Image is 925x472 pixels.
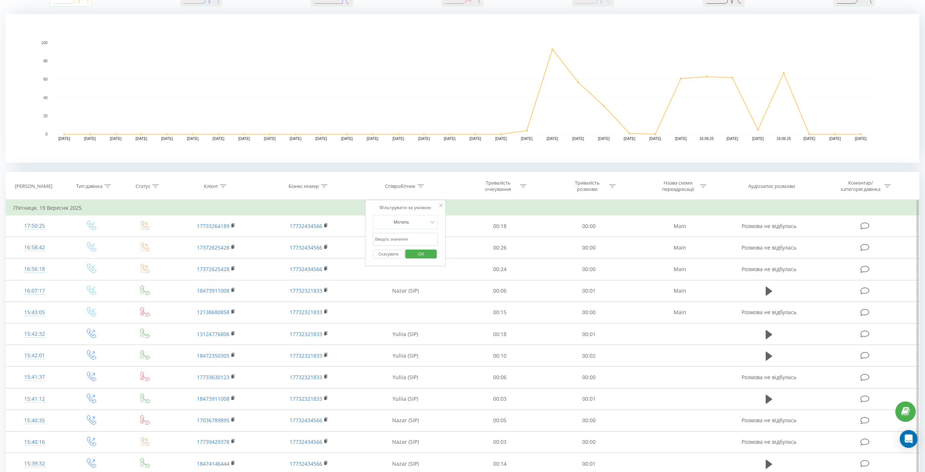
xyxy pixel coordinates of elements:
[900,430,918,448] div: Open Intercom Messenger
[6,14,919,163] svg: A chart.
[136,137,147,141] text: [DATE]
[748,183,795,189] div: Аудіозапис розмови
[742,244,797,251] span: Розмова не відбулась
[544,367,634,388] td: 00:00
[290,374,322,381] a: 17732321833
[634,280,726,302] td: Main
[572,137,584,141] text: [DATE]
[649,137,661,141] text: [DATE]
[197,460,229,467] a: 18474146444
[136,183,150,189] div: Статус
[455,388,544,410] td: 00:03
[455,258,544,280] td: 00:24
[13,284,55,298] div: 16:07:17
[367,137,379,141] text: [DATE]
[521,137,533,141] text: [DATE]
[13,219,55,233] div: 17:50:25
[567,180,607,192] div: Тривалість розмови
[385,183,416,189] div: Співробітник
[197,309,229,316] a: 12138680858
[742,438,797,445] span: Розмова не відбулась
[373,204,438,211] div: Фільтрувати за умовою
[742,309,797,316] span: Розмова не відбулась
[264,137,276,141] text: [DATE]
[544,323,634,345] td: 00:01
[455,345,544,367] td: 00:10
[455,215,544,237] td: 00:18
[315,137,327,141] text: [DATE]
[726,137,738,141] text: [DATE]
[187,137,199,141] text: [DATE]
[495,137,507,141] text: [DATE]
[634,215,726,237] td: Main
[290,222,322,230] a: 17732434566
[212,137,224,141] text: [DATE]
[13,240,55,255] div: 16:58:42
[197,352,229,359] a: 18472350305
[839,180,882,192] div: Коментар/категорія дзвінка
[855,137,867,141] text: [DATE]
[742,266,797,273] span: Розмова не відбулась
[455,431,544,453] td: 00:03
[13,262,55,276] div: 16:56:18
[675,137,687,141] text: [DATE]
[13,305,55,320] div: 15:43:05
[623,137,635,141] text: [DATE]
[289,183,319,189] div: Бізнес номер
[544,410,634,431] td: 00:00
[341,137,353,141] text: [DATE]
[455,367,544,388] td: 00:06
[13,348,55,363] div: 15:42:01
[43,114,48,118] text: 20
[355,410,455,431] td: Nazar (SIP)
[110,137,122,141] text: [DATE]
[43,59,48,63] text: 80
[455,323,544,345] td: 00:18
[544,345,634,367] td: 00:02
[43,78,48,82] text: 60
[742,374,797,381] span: Розмова не відбулась
[634,237,726,258] td: Main
[13,392,55,406] div: 15:41:12
[544,388,634,410] td: 00:01
[752,137,764,141] text: [DATE]
[373,233,438,246] input: Введіть значення
[544,237,634,258] td: 00:00
[478,180,518,192] div: Тривалість очікування
[829,137,841,141] text: [DATE]
[544,280,634,302] td: 00:01
[547,137,558,141] text: [DATE]
[290,352,322,359] a: 17732321833
[197,287,229,294] a: 18473911008
[43,96,48,100] text: 40
[455,410,544,431] td: 00:05
[290,395,322,402] a: 17732321833
[418,137,430,141] text: [DATE]
[455,280,544,302] td: 00:06
[45,132,48,136] text: 0
[373,250,404,259] button: Скасувати
[742,222,797,230] span: Розмова не відбулась
[544,431,634,453] td: 00:00
[238,137,250,141] text: [DATE]
[6,201,919,215] td: П’ятниця, 19 Вересня 2025
[776,137,791,141] text: 19.09.25
[742,417,797,424] span: Розмова не відбулась
[197,417,229,424] a: 17036789895
[455,237,544,258] td: 00:26
[13,370,55,384] div: 15:41:37
[290,417,322,424] a: 17732434566
[444,137,456,141] text: [DATE]
[13,413,55,428] div: 15:40:35
[411,248,431,260] span: OK
[197,266,229,273] a: 17372625428
[355,431,455,453] td: Nazar (SIP)
[355,280,455,302] td: Nazar (SIP)
[197,331,229,338] a: 13124776806
[15,183,52,189] div: [PERSON_NAME]
[290,244,322,251] a: 17732434566
[355,367,455,388] td: Yuliia (SIP)
[405,250,437,259] button: OK
[290,287,322,294] a: 17732321833
[84,137,96,141] text: [DATE]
